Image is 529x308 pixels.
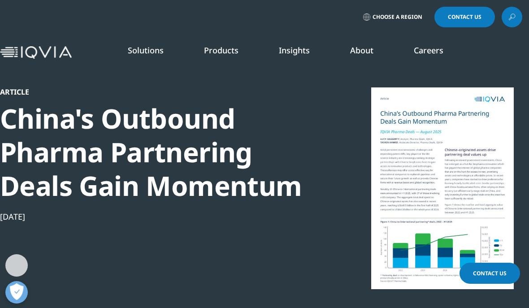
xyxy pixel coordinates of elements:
a: About [350,45,373,56]
a: Contact Us [460,263,520,284]
span: Choose a Region [373,13,422,21]
a: Contact Us [434,7,495,27]
span: Contact Us [473,269,507,277]
nav: Primary [75,31,529,74]
a: Careers [414,45,443,56]
span: Contact Us [448,14,481,20]
a: Products [204,45,238,56]
a: Insights [279,45,310,56]
a: Solutions [128,45,164,56]
button: Open Preferences [5,281,28,304]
